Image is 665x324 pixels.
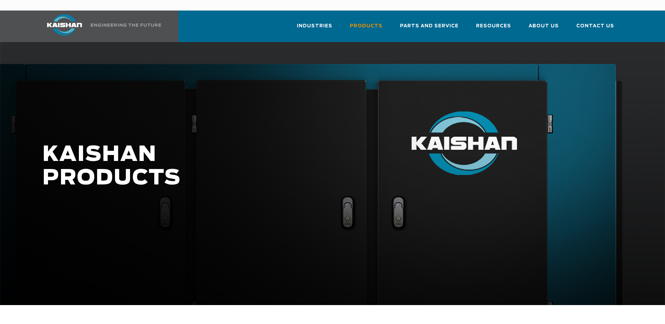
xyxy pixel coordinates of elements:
[476,22,511,30] span: Resources
[529,22,559,30] span: About Us
[576,17,614,41] a: Contact Us
[42,143,525,190] h1: KAISHAN PRODUCTS
[350,17,382,41] a: Products
[38,11,162,42] a: Kaishan USA
[38,14,91,35] img: kaishan logo
[400,17,459,41] a: Parts and Service
[576,22,614,30] span: Contact Us
[297,17,332,41] a: Industries
[91,23,161,27] img: Engineering the future
[350,22,382,30] span: Products
[297,22,332,30] span: Industries
[400,22,459,30] span: Parts and Service
[476,17,511,41] a: Resources
[529,17,559,41] a: About Us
